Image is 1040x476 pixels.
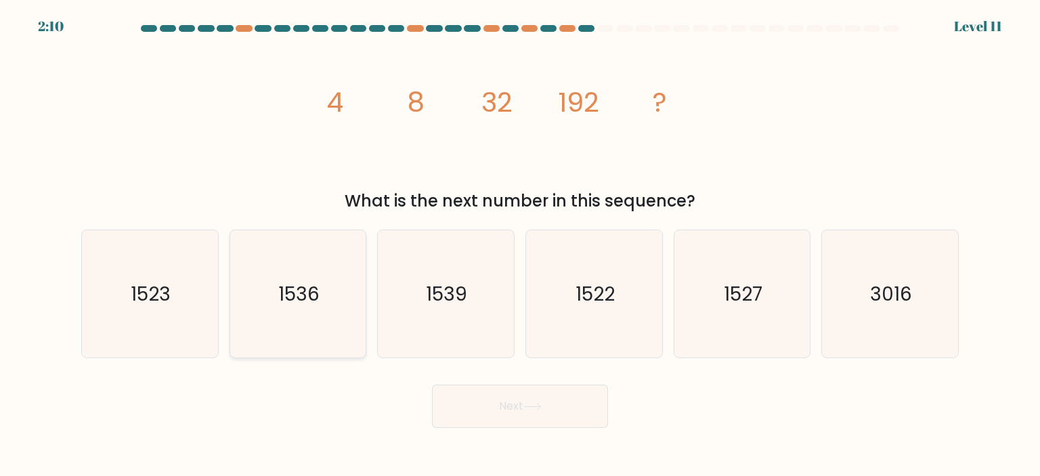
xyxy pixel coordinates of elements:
[131,280,171,307] text: 1523
[432,385,608,428] button: Next
[278,280,320,307] text: 1536
[38,16,64,37] div: 2:10
[326,83,343,121] tspan: 4
[954,16,1002,37] div: Level 11
[408,83,425,121] tspan: 8
[724,280,762,307] text: 1527
[870,280,912,307] text: 3016
[558,83,599,121] tspan: 192
[427,280,468,307] text: 1539
[89,189,951,213] div: What is the next number in this sequence?
[481,83,513,121] tspan: 32
[653,83,667,121] tspan: ?
[576,280,615,307] text: 1522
